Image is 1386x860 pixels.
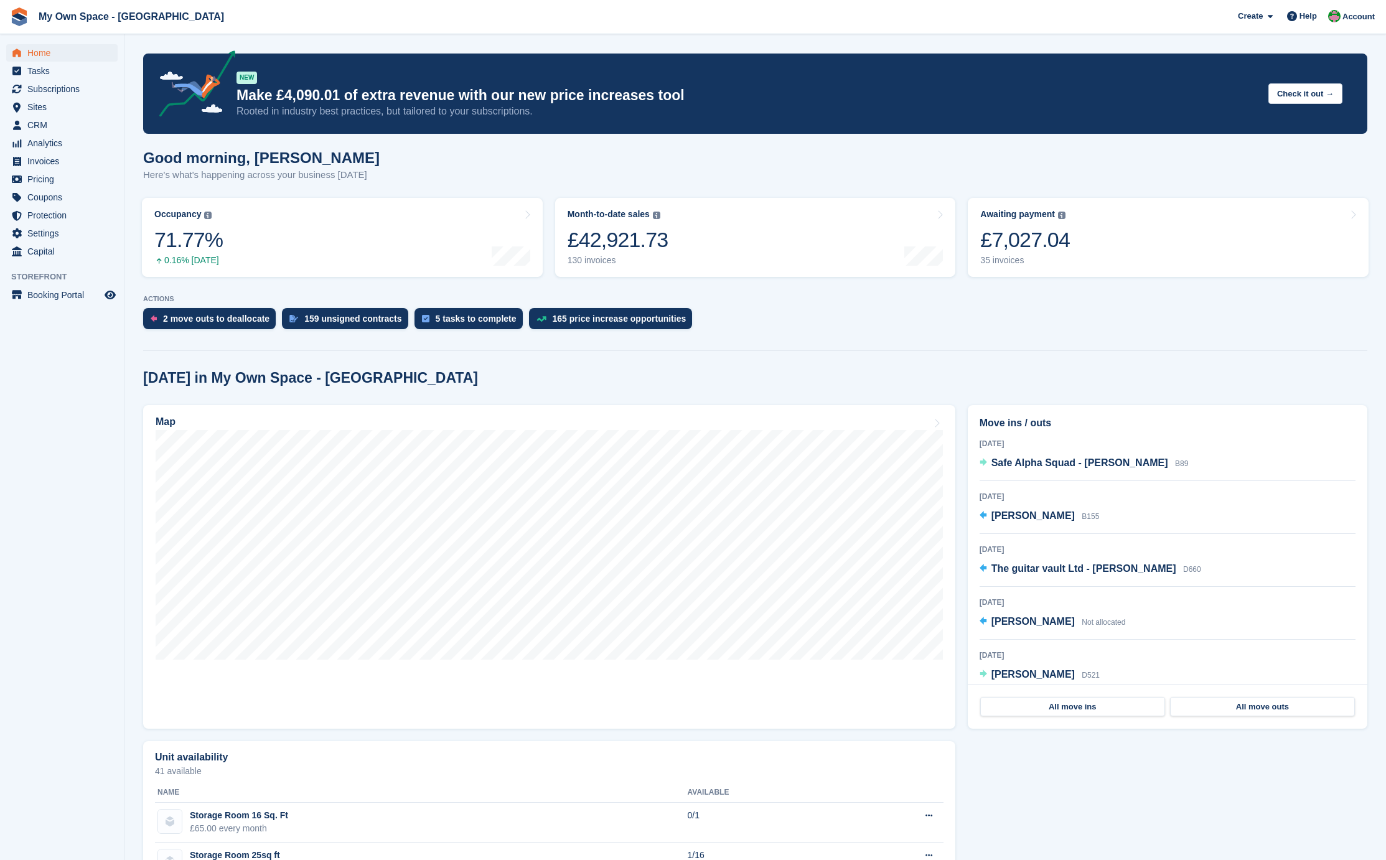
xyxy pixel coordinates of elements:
a: 2 move outs to deallocate [143,308,282,335]
a: menu [6,225,118,242]
img: icon-info-grey-7440780725fd019a000dd9b08b2336e03edf1995a4989e88bcd33f0948082b44.svg [653,212,660,219]
a: menu [6,152,118,170]
span: CRM [27,116,102,134]
span: [PERSON_NAME] [991,669,1075,680]
img: move_outs_to_deallocate_icon-f764333ba52eb49d3ac5e1228854f67142a1ed5810a6f6cc68b1a99e826820c5.svg [151,315,157,322]
a: 165 price increase opportunities [529,308,699,335]
a: menu [6,44,118,62]
h2: Move ins / outs [980,416,1356,431]
div: Occupancy [154,209,201,220]
h2: Map [156,416,176,428]
p: Rooted in industry best practices, but tailored to your subscriptions. [236,105,1258,118]
span: Protection [27,207,102,224]
span: Safe Alpha Squad - [PERSON_NAME] [991,457,1168,468]
span: [PERSON_NAME] [991,616,1075,627]
div: Awaiting payment [980,209,1055,220]
span: [PERSON_NAME] [991,510,1075,521]
p: 41 available [155,767,944,775]
img: Millie Webb [1328,10,1341,22]
div: 165 price increase opportunities [553,314,686,324]
div: £42,921.73 [568,227,668,253]
span: The guitar vault Ltd - [PERSON_NAME] [991,563,1176,574]
span: Not allocated [1082,618,1125,627]
div: Storage Room 16 Sq. Ft [190,809,288,822]
a: menu [6,134,118,152]
div: [DATE] [980,544,1356,555]
a: menu [6,286,118,304]
th: Name [155,783,688,803]
div: 159 unsigned contracts [304,314,401,324]
a: Awaiting payment £7,027.04 35 invoices [968,198,1369,277]
img: task-75834270c22a3079a89374b754ae025e5fb1db73e45f91037f5363f120a921f8.svg [422,315,429,322]
img: icon-info-grey-7440780725fd019a000dd9b08b2336e03edf1995a4989e88bcd33f0948082b44.svg [1058,212,1065,219]
span: Invoices [27,152,102,170]
span: Create [1238,10,1263,22]
a: [PERSON_NAME] B155 [980,508,1100,525]
span: Help [1299,10,1317,22]
span: Pricing [27,171,102,188]
a: Preview store [103,287,118,302]
div: NEW [236,72,257,84]
a: menu [6,207,118,224]
span: Account [1342,11,1375,23]
th: Available [688,783,845,803]
div: [DATE] [980,597,1356,608]
p: Make £4,090.01 of extra revenue with our new price increases tool [236,86,1258,105]
span: Analytics [27,134,102,152]
img: stora-icon-8386f47178a22dfd0bd8f6a31ec36ba5ce8667c1dd55bd0f319d3a0aa187defe.svg [10,7,29,26]
div: £65.00 every month [190,822,288,835]
span: Sites [27,98,102,116]
p: ACTIONS [143,295,1367,303]
span: Storefront [11,271,124,283]
h2: Unit availability [155,752,228,763]
img: price-adjustments-announcement-icon-8257ccfd72463d97f412b2fc003d46551f7dbcb40ab6d574587a9cd5c0d94... [149,50,236,121]
a: The guitar vault Ltd - [PERSON_NAME] D660 [980,561,1201,577]
div: [DATE] [980,438,1356,449]
a: menu [6,116,118,134]
span: Settings [27,225,102,242]
a: All move ins [980,697,1165,717]
div: [DATE] [980,650,1356,661]
span: D521 [1082,671,1100,680]
span: Tasks [27,62,102,80]
img: blank-unit-type-icon-ffbac7b88ba66c5e286b0e438baccc4b9c83835d4c34f86887a83fc20ec27e7b.svg [158,810,182,833]
span: B89 [1175,459,1188,468]
td: 0/1 [688,803,845,843]
a: 5 tasks to complete [414,308,529,335]
a: menu [6,62,118,80]
a: menu [6,98,118,116]
div: 35 invoices [980,255,1070,266]
span: B155 [1082,512,1099,521]
a: Safe Alpha Squad - [PERSON_NAME] B89 [980,456,1189,472]
span: Home [27,44,102,62]
a: My Own Space - [GEOGRAPHIC_DATA] [34,6,229,27]
a: 159 unsigned contracts [282,308,414,335]
button: Check it out → [1268,83,1342,104]
div: 0.16% [DATE] [154,255,223,266]
a: menu [6,171,118,188]
span: Capital [27,243,102,260]
span: Coupons [27,189,102,206]
img: contract_signature_icon-13c848040528278c33f63329250d36e43548de30e8caae1d1a13099fd9432cc5.svg [289,315,298,322]
div: 2 move outs to deallocate [163,314,269,324]
div: 5 tasks to complete [436,314,517,324]
h2: [DATE] in My Own Space - [GEOGRAPHIC_DATA] [143,370,478,386]
a: Occupancy 71.77% 0.16% [DATE] [142,198,543,277]
span: Subscriptions [27,80,102,98]
span: D660 [1183,565,1201,574]
a: Month-to-date sales £42,921.73 130 invoices [555,198,956,277]
a: menu [6,243,118,260]
a: All move outs [1170,697,1355,717]
span: Booking Portal [27,286,102,304]
img: icon-info-grey-7440780725fd019a000dd9b08b2336e03edf1995a4989e88bcd33f0948082b44.svg [204,212,212,219]
img: price_increase_opportunities-93ffe204e8149a01c8c9dc8f82e8f89637d9d84a8eef4429ea346261dce0b2c0.svg [536,316,546,322]
a: [PERSON_NAME] D521 [980,667,1100,683]
div: [DATE] [980,491,1356,502]
p: Here's what's happening across your business [DATE] [143,168,380,182]
h1: Good morning, [PERSON_NAME] [143,149,380,166]
a: Map [143,405,955,729]
div: 130 invoices [568,255,668,266]
a: menu [6,80,118,98]
div: Month-to-date sales [568,209,650,220]
div: £7,027.04 [980,227,1070,253]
